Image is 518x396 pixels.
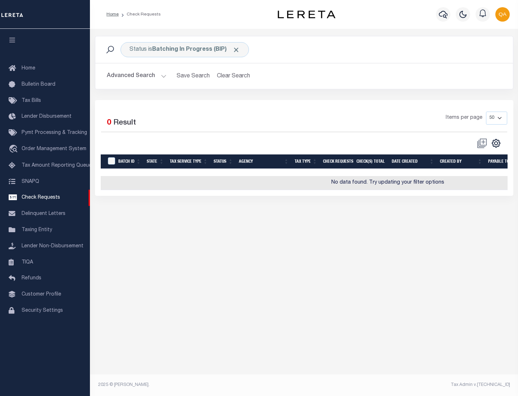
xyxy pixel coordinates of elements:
th: Tax Type: activate to sort column ascending [292,154,320,169]
span: Taxing Entity [22,228,52,233]
th: Tax Service Type: activate to sort column ascending [167,154,211,169]
th: State: activate to sort column ascending [144,154,167,169]
b: Batching In Progress (BIP) [152,47,240,53]
th: Created By: activate to sort column ascending [437,154,485,169]
span: Tax Amount Reporting Queue [22,163,92,168]
i: travel_explore [9,145,20,154]
span: SNAPQ [22,179,39,184]
div: 2025 © [PERSON_NAME]. [93,382,304,388]
a: Home [106,12,119,17]
span: Lender Disbursement [22,114,72,119]
div: Status is [121,42,249,57]
button: Advanced Search [107,69,167,83]
img: logo-dark.svg [278,10,335,18]
span: Refunds [22,276,41,281]
span: Click to Remove [232,46,240,54]
span: Home [22,66,35,71]
span: TIQA [22,260,33,265]
span: Order Management System [22,147,86,152]
span: Delinquent Letters [22,211,65,216]
button: Save Search [172,69,214,83]
span: Check Requests [22,195,60,200]
li: Check Requests [119,11,161,18]
th: Check Requests [320,154,354,169]
th: Check(s) Total [354,154,389,169]
th: Status: activate to sort column ascending [211,154,236,169]
span: Lender Non-Disbursement [22,244,83,249]
span: Bulletin Board [22,82,55,87]
span: Tax Bills [22,98,41,103]
div: Tax Admin v.[TECHNICAL_ID] [309,382,510,388]
span: Items per page [446,114,482,122]
th: Agency: activate to sort column ascending [236,154,292,169]
th: Date Created: activate to sort column ascending [389,154,437,169]
img: svg+xml;base64,PHN2ZyB4bWxucz0iaHR0cDovL3d3dy53My5vcmcvMjAwMC9zdmciIHBvaW50ZXItZXZlbnRzPSJub25lIi... [495,7,510,22]
th: Batch Id: activate to sort column ascending [115,154,144,169]
button: Clear Search [214,69,253,83]
span: Pymt Processing & Tracking [22,130,87,135]
span: 0 [107,119,111,127]
label: Result [113,117,136,129]
span: Customer Profile [22,292,61,297]
span: Security Settings [22,308,63,313]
